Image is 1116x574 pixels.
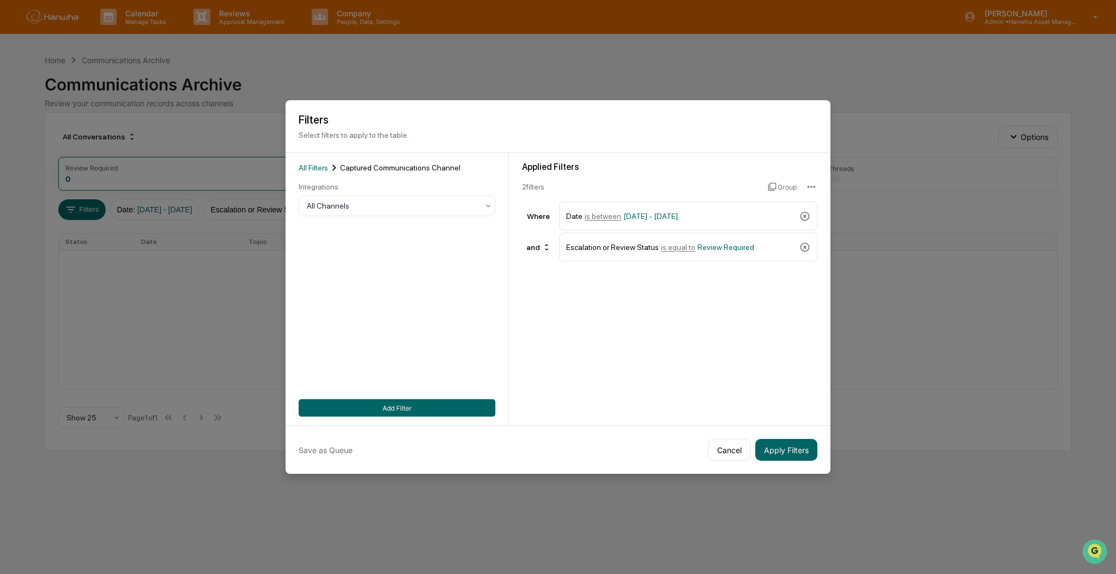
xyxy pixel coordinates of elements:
span: Data Lookup [22,158,69,169]
iframe: Open customer support [1081,538,1111,567]
span: All Filters [299,163,328,172]
a: 🔎Data Lookup [7,154,73,173]
div: and [522,239,555,256]
div: 🔎 [11,159,20,168]
span: Pylon [108,185,132,193]
button: Save as Queue [299,439,353,461]
div: Date [566,206,795,225]
a: 🗄️Attestations [75,133,139,152]
div: Integrations [299,182,495,191]
span: is equal to [661,243,695,252]
button: Apply Filters [755,439,817,461]
button: Cancel [708,439,751,461]
img: 1746055101610-c473b297-6a78-478c-a979-82029cc54cd1 [11,83,31,103]
span: Preclearance [22,137,70,148]
button: Add Filter [299,399,495,417]
div: We're available if you need us! [37,94,138,103]
div: Escalation or Review Status [566,237,795,257]
a: 🖐️Preclearance [7,133,75,152]
div: 🗄️ [79,138,88,147]
div: Start new chat [37,83,179,94]
span: [DATE] - [DATE] [623,212,678,221]
p: Select filters to apply to the table. [299,131,817,139]
p: How can we help? [11,23,198,40]
span: Attestations [90,137,135,148]
button: Start new chat [185,87,198,100]
span: Review Required [697,243,754,252]
span: is between [585,212,621,221]
a: Powered byPylon [77,184,132,193]
div: Applied Filters [522,162,817,172]
button: Group [768,178,797,196]
h2: Filters [299,113,817,126]
div: 2 filter s [522,182,759,191]
div: 🖐️ [11,138,20,147]
span: Captured Communications Channel [340,163,460,172]
div: Where [522,212,555,221]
